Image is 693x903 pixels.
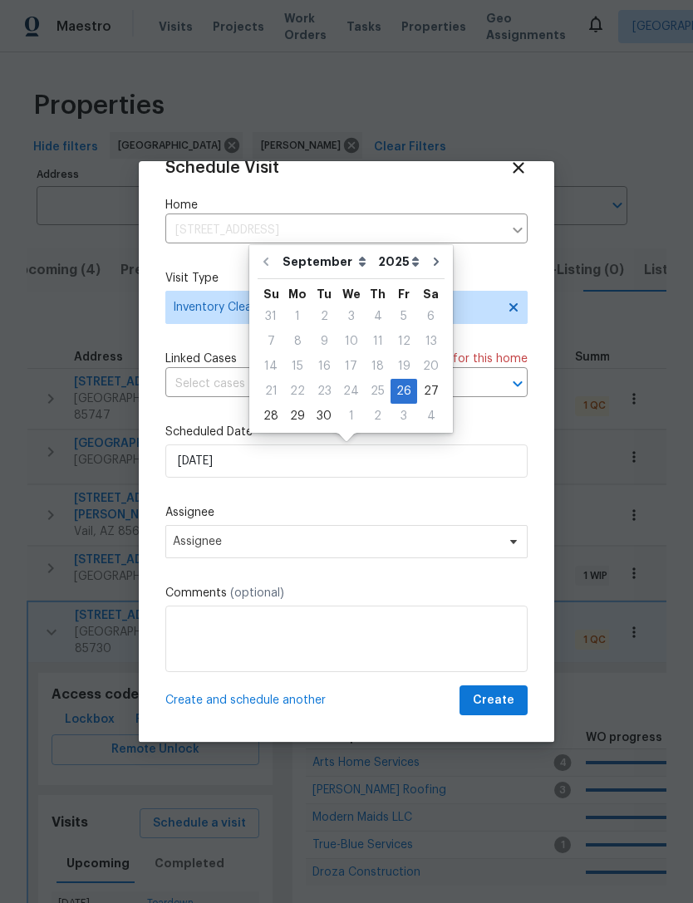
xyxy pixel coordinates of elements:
[391,355,417,378] div: 19
[417,330,445,353] div: 13
[337,305,365,328] div: 3
[165,692,326,709] span: Create and schedule another
[417,354,445,379] div: Sat Sep 20 2025
[337,405,365,428] div: 1
[165,159,279,176] span: Schedule Visit
[365,330,391,353] div: 11
[258,304,284,329] div: Sun Aug 31 2025
[417,329,445,354] div: Sat Sep 13 2025
[311,305,337,328] div: 2
[311,354,337,379] div: Tue Sep 16 2025
[258,380,284,403] div: 21
[337,330,365,353] div: 10
[370,288,386,300] abbr: Thursday
[391,329,417,354] div: Fri Sep 12 2025
[365,404,391,429] div: Thu Oct 02 2025
[391,330,417,353] div: 12
[365,379,391,404] div: Thu Sep 25 2025
[165,371,481,397] input: Select cases
[284,305,311,328] div: 1
[365,380,391,403] div: 25
[165,270,528,287] label: Visit Type
[417,404,445,429] div: Sat Oct 04 2025
[460,685,528,716] button: Create
[391,380,417,403] div: 26
[417,380,445,403] div: 27
[284,404,311,429] div: Mon Sep 29 2025
[391,379,417,404] div: Fri Sep 26 2025
[365,305,391,328] div: 4
[173,299,496,316] span: Inventory Clean
[311,380,337,403] div: 23
[284,304,311,329] div: Mon Sep 01 2025
[258,330,284,353] div: 7
[365,329,391,354] div: Thu Sep 11 2025
[173,535,499,548] span: Assignee
[391,404,417,429] div: Fri Oct 03 2025
[337,329,365,354] div: Wed Sep 10 2025
[165,504,528,521] label: Assignee
[365,354,391,379] div: Thu Sep 18 2025
[253,245,278,278] button: Go to previous month
[284,379,311,404] div: Mon Sep 22 2025
[506,372,529,395] button: Open
[165,585,528,601] label: Comments
[311,404,337,429] div: Tue Sep 30 2025
[165,197,528,213] label: Home
[165,444,528,478] input: M/D/YYYY
[423,288,439,300] abbr: Saturday
[337,354,365,379] div: Wed Sep 17 2025
[417,379,445,404] div: Sat Sep 27 2025
[258,329,284,354] div: Sun Sep 07 2025
[165,218,503,243] input: Enter in an address
[317,288,332,300] abbr: Tuesday
[258,404,284,429] div: Sun Sep 28 2025
[278,249,374,274] select: Month
[391,405,417,428] div: 3
[258,379,284,404] div: Sun Sep 21 2025
[391,305,417,328] div: 5
[337,404,365,429] div: Wed Oct 01 2025
[230,587,284,599] span: (optional)
[284,355,311,378] div: 15
[365,405,391,428] div: 2
[311,355,337,378] div: 16
[258,305,284,328] div: 31
[417,304,445,329] div: Sat Sep 06 2025
[417,405,445,428] div: 4
[374,249,424,274] select: Year
[284,329,311,354] div: Mon Sep 08 2025
[165,351,237,367] span: Linked Cases
[398,288,410,300] abbr: Friday
[365,304,391,329] div: Thu Sep 04 2025
[263,288,279,300] abbr: Sunday
[165,424,528,440] label: Scheduled Date
[473,690,514,711] span: Create
[311,405,337,428] div: 30
[337,304,365,329] div: Wed Sep 03 2025
[337,355,365,378] div: 17
[417,355,445,378] div: 20
[311,330,337,353] div: 9
[365,355,391,378] div: 18
[509,159,528,177] span: Close
[284,330,311,353] div: 8
[284,380,311,403] div: 22
[311,379,337,404] div: Tue Sep 23 2025
[337,380,365,403] div: 24
[391,354,417,379] div: Fri Sep 19 2025
[311,329,337,354] div: Tue Sep 09 2025
[258,355,284,378] div: 14
[342,288,361,300] abbr: Wednesday
[424,245,449,278] button: Go to next month
[284,405,311,428] div: 29
[391,304,417,329] div: Fri Sep 05 2025
[311,304,337,329] div: Tue Sep 02 2025
[258,405,284,428] div: 28
[288,288,307,300] abbr: Monday
[284,354,311,379] div: Mon Sep 15 2025
[417,305,445,328] div: 6
[337,379,365,404] div: Wed Sep 24 2025
[258,354,284,379] div: Sun Sep 14 2025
